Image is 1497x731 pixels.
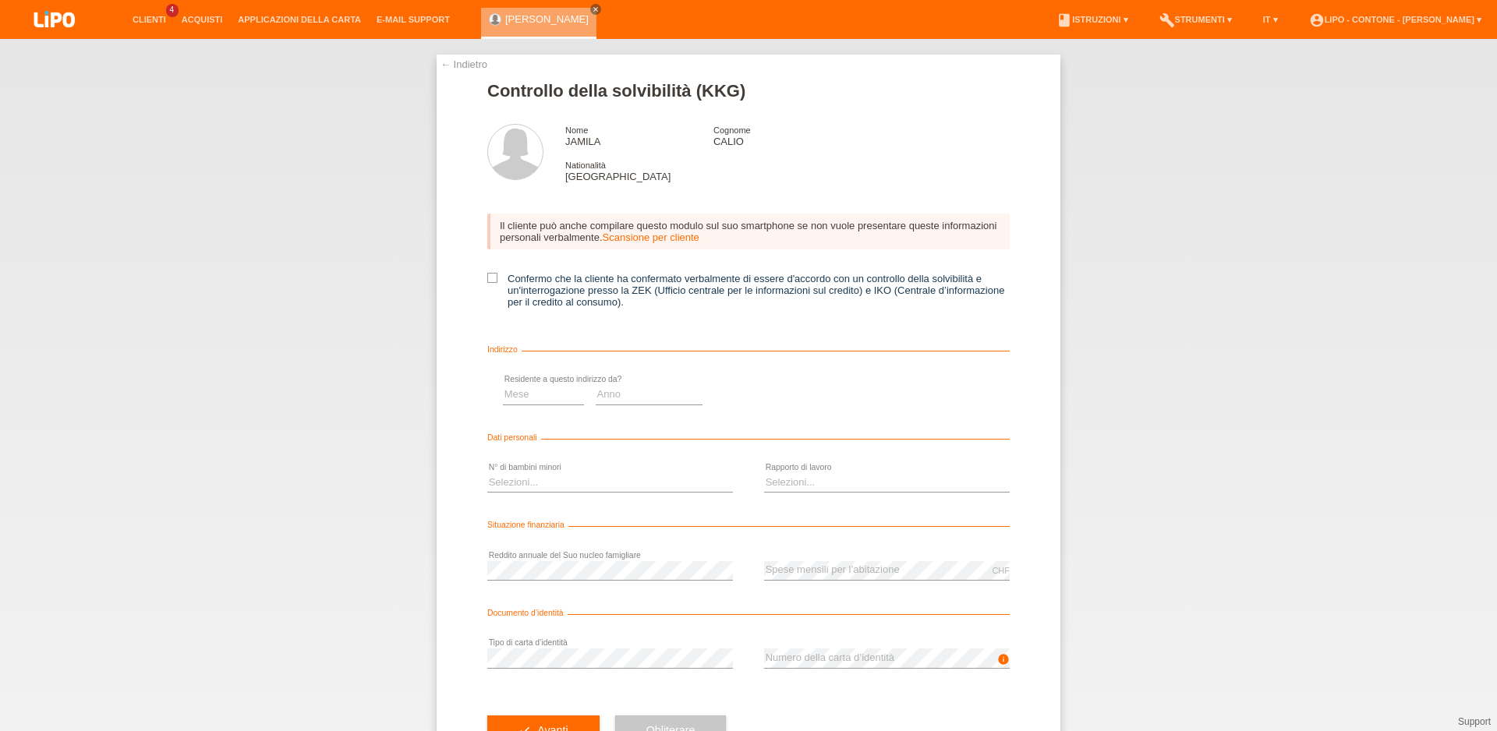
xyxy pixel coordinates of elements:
a: [PERSON_NAME] [505,13,589,25]
i: book [1056,12,1072,28]
span: Documento d’identità [487,609,568,617]
i: account_circle [1309,12,1325,28]
i: close [592,5,600,13]
span: 4 [166,4,179,17]
a: Acquisti [174,15,231,24]
div: JAMILA [565,124,713,147]
h1: Controllo della solvibilità (KKG) [487,81,1010,101]
a: close [590,4,601,15]
label: Confermo che la cliente ha confermato verbalmente di essere d'accordo con un controllo della solv... [487,273,1010,308]
span: Situazione finanziaria [487,521,568,529]
a: ← Indietro [441,58,487,70]
a: buildStrumenti ▾ [1152,15,1240,24]
a: E-mail Support [369,15,458,24]
span: Nome [565,125,588,135]
a: Support [1458,716,1491,727]
i: info [997,653,1010,666]
span: Dati personali [487,433,541,442]
a: Clienti [125,15,174,24]
div: CALIO [713,124,862,147]
a: bookIstruzioni ▾ [1049,15,1135,24]
span: Indirizzo [487,345,522,354]
a: Scansione per cliente [603,231,699,243]
a: IT ▾ [1255,15,1286,24]
span: Cognome [713,125,751,135]
div: CHF [992,566,1010,575]
div: Il cliente può anche compilare questo modulo sul suo smartphone se non vuole presentare queste in... [487,214,1010,249]
a: LIPO pay [16,32,94,44]
i: build [1159,12,1175,28]
span: Nationalità [565,161,606,170]
a: Applicazioni della carta [230,15,369,24]
a: info [997,658,1010,667]
div: [GEOGRAPHIC_DATA] [565,159,713,182]
a: account_circleLIPO - Contone - [PERSON_NAME] ▾ [1301,15,1489,24]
